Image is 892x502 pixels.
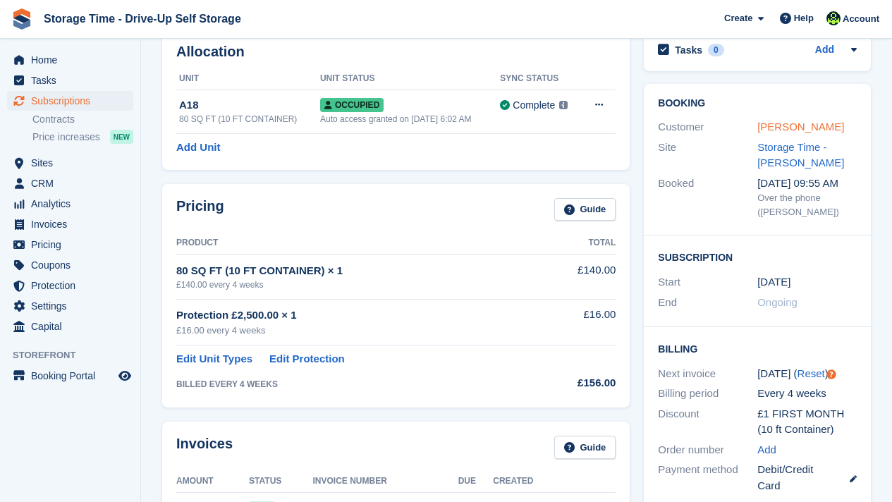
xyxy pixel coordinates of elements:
div: NEW [110,130,133,144]
a: Contracts [32,113,133,126]
a: menu [7,71,133,90]
th: Product [176,232,534,255]
img: Laaibah Sarwar [826,11,841,25]
th: Unit Status [320,68,500,90]
th: Unit [176,68,320,90]
span: Coupons [31,255,116,275]
div: Next invoice [658,366,757,382]
a: menu [7,153,133,173]
h2: Pricing [176,198,224,221]
div: [DATE] 09:55 AM [757,176,857,192]
span: Sites [31,153,116,173]
img: icon-info-grey-7440780725fd019a000dd9b08b2336e03edf1995a4989e88bcd33f0948082b44.svg [559,101,568,109]
a: menu [7,50,133,70]
div: Discount [658,406,757,438]
a: Edit Protection [269,351,345,367]
a: menu [7,214,133,234]
div: Site [658,140,757,171]
a: Edit Unit Types [176,351,252,367]
span: Capital [31,317,116,336]
div: Complete [513,98,555,113]
h2: Tasks [675,44,702,56]
a: Storage Time - [PERSON_NAME] [757,141,844,169]
a: menu [7,91,133,111]
div: 0 [708,44,724,56]
span: Protection [31,276,116,295]
div: £1 FIRST MONTH (10 ft Container) [757,406,857,438]
span: Tasks [31,71,116,90]
div: Customer [658,119,757,135]
span: Analytics [31,194,116,214]
div: Payment method [658,462,757,494]
a: menu [7,366,133,386]
span: Help [794,11,814,25]
span: Ongoing [757,296,798,308]
a: menu [7,296,133,316]
span: Occupied [320,98,384,112]
span: Create [724,11,752,25]
a: Guide [554,436,616,459]
span: Settings [31,296,116,316]
h2: Allocation [176,44,616,60]
div: Start [658,274,757,290]
img: stora-icon-8386f47178a22dfd0bd8f6a31ec36ba5ce8667c1dd55bd0f319d3a0aa187defe.svg [11,8,32,30]
td: £16.00 [534,299,616,345]
span: Invoices [31,214,116,234]
a: Reset [798,367,825,379]
td: £140.00 [534,255,616,299]
span: Price increases [32,130,100,144]
a: menu [7,235,133,255]
a: Add Unit [176,140,220,156]
th: Due [458,470,494,493]
div: A18 [179,97,320,114]
div: [DATE] ( ) [757,366,857,382]
div: 80 SQ FT (10 FT CONTAINER) [179,113,320,125]
h2: Billing [658,341,857,355]
div: BILLED EVERY 4 WEEKS [176,378,534,391]
div: £16.00 every 4 weeks [176,324,534,338]
div: Tooltip anchor [825,368,838,381]
div: Protection £2,500.00 × 1 [176,307,534,324]
div: Every 4 weeks [757,386,857,402]
th: Status [249,470,312,493]
span: Storefront [13,348,140,362]
div: Auto access granted on [DATE] 6:02 AM [320,113,500,125]
div: Debit/Credit Card [757,462,857,494]
div: Over the phone ([PERSON_NAME]) [757,191,857,219]
div: £156.00 [534,375,616,391]
th: Invoice Number [313,470,458,493]
th: Sync Status [500,68,580,90]
span: Home [31,50,116,70]
a: Price increases NEW [32,129,133,145]
th: Total [534,232,616,255]
a: [PERSON_NAME] [757,121,844,133]
span: Account [843,12,879,26]
a: Storage Time - Drive-Up Self Storage [38,7,247,30]
span: Subscriptions [31,91,116,111]
a: menu [7,255,133,275]
a: Add [815,42,834,59]
div: 80 SQ FT (10 FT CONTAINER) × 1 [176,263,534,279]
a: Preview store [116,367,133,384]
div: Booked [658,176,757,219]
a: menu [7,194,133,214]
a: menu [7,276,133,295]
a: Guide [554,198,616,221]
time: 2025-08-04 23:00:00 UTC [757,274,790,290]
span: CRM [31,173,116,193]
h2: Invoices [176,436,233,459]
a: Add [757,442,776,458]
span: Pricing [31,235,116,255]
div: Order number [658,442,757,458]
th: Amount [176,470,249,493]
h2: Subscription [658,250,857,264]
th: Created [493,470,616,493]
div: End [658,295,757,311]
span: Booking Portal [31,366,116,386]
a: menu [7,317,133,336]
div: Billing period [658,386,757,402]
a: menu [7,173,133,193]
div: £140.00 every 4 weeks [176,278,534,291]
h2: Booking [658,98,857,109]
